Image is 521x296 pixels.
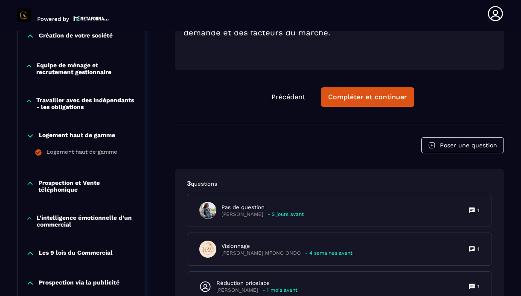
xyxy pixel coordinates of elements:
p: 1 [477,246,480,253]
p: Pas de question [221,204,304,211]
p: Création de votre société [39,32,113,40]
p: - 2 jours avant [268,211,304,218]
p: Les 9 lois du Commercial [39,249,113,258]
span: questions [191,181,217,187]
p: Prospection via la publicité [39,279,119,287]
div: Compléter et continuer [328,93,407,101]
p: 1 [477,283,480,290]
p: Equipe de ménage et recrutement gestionnaire [36,62,136,75]
p: [PERSON_NAME] [221,211,263,218]
p: 1 [477,207,480,214]
p: Logement haut de gamme [39,132,115,140]
p: Powered by [37,16,69,22]
p: - 1 mois avant [262,287,297,293]
img: logo-branding [17,9,31,22]
p: Réduction pricelabs [216,279,297,287]
p: 3 [187,179,492,188]
p: Travailler avec des indépendants - les obligations [36,97,136,110]
button: Poser une question [421,137,504,153]
p: [PERSON_NAME] MFONO ONDO [221,250,301,256]
button: Précédent [265,88,312,106]
p: - 4 semaines avant [305,250,352,256]
button: Compléter et continuer [321,87,414,107]
p: Visionnage [221,242,352,250]
p: Prospection et Vente téléphonique [38,179,136,193]
img: logo [73,15,109,22]
p: L'intelligence émotionnelle d’un commercial [37,214,136,228]
div: Logement haut de gamme [47,149,117,158]
p: [PERSON_NAME] [216,287,258,293]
